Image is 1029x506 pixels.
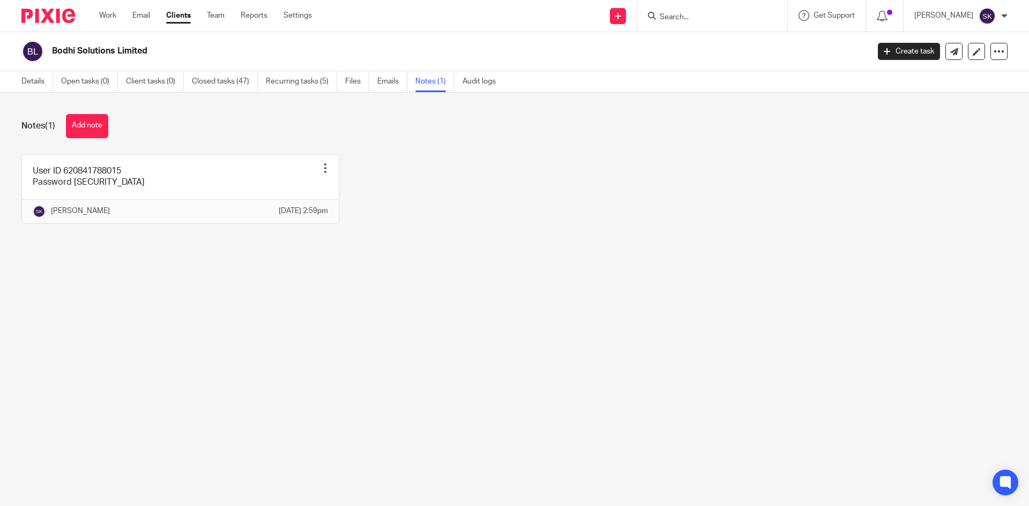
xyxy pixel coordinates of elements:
img: svg%3E [979,7,996,25]
a: Closed tasks (47) [192,71,258,92]
h2: Bodhi Solutions Limited [52,46,700,57]
a: Reports [241,10,267,21]
img: Pixie [21,9,75,23]
a: Open tasks (0) [61,71,118,92]
span: (1) [45,122,55,130]
span: Get Support [814,12,855,19]
input: Search [659,13,755,22]
a: Emails [377,71,407,92]
img: svg%3E [21,40,44,63]
h1: Notes [21,120,55,132]
a: Email [132,10,150,21]
button: Add note [66,114,108,138]
img: svg%3E [33,205,46,218]
a: Settings [284,10,312,21]
a: Team [207,10,225,21]
a: Clients [166,10,191,21]
a: Notes (1) [415,71,454,92]
a: Recurring tasks (5) [266,71,337,92]
p: [DATE] 2:59pm [279,206,328,216]
a: Client tasks (0) [126,71,184,92]
p: [PERSON_NAME] [51,206,110,216]
a: Create task [878,43,940,60]
a: Files [345,71,369,92]
a: Details [21,71,53,92]
a: Work [99,10,116,21]
p: [PERSON_NAME] [914,10,973,21]
a: Audit logs [463,71,504,92]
